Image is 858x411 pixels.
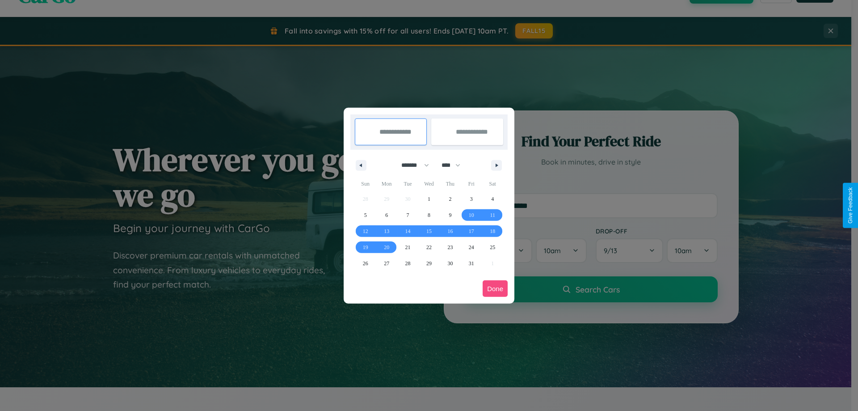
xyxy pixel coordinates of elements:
span: 3 [470,191,473,207]
button: 3 [461,191,482,207]
button: 16 [440,223,461,239]
div: Give Feedback [847,187,854,224]
button: 30 [440,255,461,271]
span: 29 [426,255,432,271]
span: 5 [364,207,367,223]
button: 20 [376,239,397,255]
button: 2 [440,191,461,207]
span: Tue [397,177,418,191]
span: 23 [447,239,453,255]
span: Fri [461,177,482,191]
span: 8 [428,207,430,223]
button: 8 [418,207,439,223]
button: 5 [355,207,376,223]
button: 29 [418,255,439,271]
span: 27 [384,255,389,271]
button: Done [483,280,508,297]
button: 28 [397,255,418,271]
span: Sat [482,177,503,191]
span: 24 [469,239,474,255]
span: 26 [363,255,368,271]
span: 4 [491,191,494,207]
span: 21 [405,239,411,255]
button: 19 [355,239,376,255]
span: 14 [405,223,411,239]
span: 1 [428,191,430,207]
span: 10 [469,207,474,223]
span: 2 [449,191,451,207]
span: 16 [447,223,453,239]
span: 30 [447,255,453,271]
span: Wed [418,177,439,191]
button: 15 [418,223,439,239]
button: 11 [482,207,503,223]
span: 12 [363,223,368,239]
button: 21 [397,239,418,255]
span: 28 [405,255,411,271]
button: 1 [418,191,439,207]
span: 13 [384,223,389,239]
button: 12 [355,223,376,239]
span: 18 [490,223,495,239]
button: 25 [482,239,503,255]
button: 24 [461,239,482,255]
button: 18 [482,223,503,239]
button: 27 [376,255,397,271]
button: 6 [376,207,397,223]
button: 9 [440,207,461,223]
button: 7 [397,207,418,223]
span: 15 [426,223,432,239]
span: 22 [426,239,432,255]
span: 25 [490,239,495,255]
span: 19 [363,239,368,255]
button: 10 [461,207,482,223]
button: 13 [376,223,397,239]
span: Thu [440,177,461,191]
span: 11 [490,207,495,223]
button: 26 [355,255,376,271]
span: Mon [376,177,397,191]
button: 31 [461,255,482,271]
span: Sun [355,177,376,191]
button: 14 [397,223,418,239]
button: 23 [440,239,461,255]
span: 17 [469,223,474,239]
button: 17 [461,223,482,239]
button: 22 [418,239,439,255]
span: 20 [384,239,389,255]
span: 31 [469,255,474,271]
span: 7 [407,207,409,223]
button: 4 [482,191,503,207]
span: 9 [449,207,451,223]
span: 6 [385,207,388,223]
